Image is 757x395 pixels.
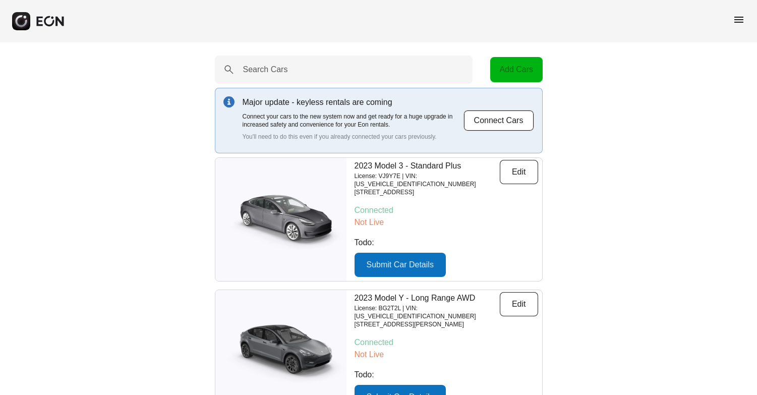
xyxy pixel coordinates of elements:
p: [STREET_ADDRESS][PERSON_NAME] [355,320,500,328]
p: License: BG2T2L | VIN: [US_VEHICLE_IDENTIFICATION_NUMBER] [355,304,500,320]
p: Todo: [355,369,538,381]
button: Edit [500,292,538,316]
label: Search Cars [243,64,288,76]
p: [STREET_ADDRESS] [355,188,500,196]
p: Todo: [355,237,538,249]
p: Not Live [355,216,538,229]
p: License: VJ9Y7E | VIN: [US_VEHICLE_IDENTIFICATION_NUMBER] [355,172,500,188]
span: menu [733,14,745,26]
p: Connected [355,204,538,216]
p: Connect your cars to the new system now and get ready for a huge upgrade in increased safety and ... [243,112,463,129]
img: info [223,96,235,107]
p: Major update - keyless rentals are coming [243,96,463,108]
p: Connected [355,336,538,349]
p: Not Live [355,349,538,361]
img: car [215,319,346,384]
button: Edit [500,160,538,184]
p: You'll need to do this even if you already connected your cars previously. [243,133,463,141]
button: Connect Cars [463,110,534,131]
button: Submit Car Details [355,253,446,277]
p: 2023 Model 3 - Standard Plus [355,160,500,172]
p: 2023 Model Y - Long Range AWD [355,292,500,304]
img: car [215,187,346,252]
